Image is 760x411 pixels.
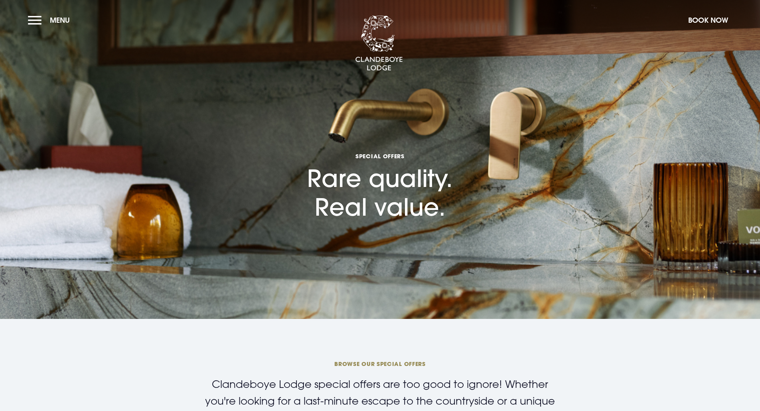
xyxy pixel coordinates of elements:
[50,16,70,25] span: Menu
[190,360,570,368] span: BROWSE OUR SPECIAL OFFERS
[307,102,453,221] h1: Rare quality. Real value.
[28,12,74,29] button: Menu
[684,12,732,29] button: Book Now
[355,16,403,71] img: Clandeboye Lodge
[307,152,453,160] span: Special Offers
